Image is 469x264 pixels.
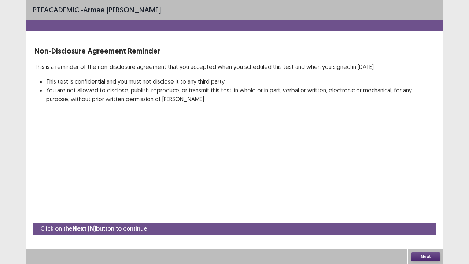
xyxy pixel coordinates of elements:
[34,62,435,71] p: This is a reminder of the non-disclosure agreement that you accepted when you scheduled this test...
[46,86,435,103] li: You are not allowed to disclose, publish, reproduce, or transmit this test, in whole or in part, ...
[34,45,435,56] p: Non-Disclosure Agreement Reminder
[46,77,435,86] li: This test is confidential and you must not disclose it to any third party
[40,224,148,233] p: Click on the button to continue.
[33,4,161,15] p: - Armae [PERSON_NAME]
[73,225,96,232] strong: Next (N)
[33,5,79,14] span: PTE academic
[411,252,440,261] button: Next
